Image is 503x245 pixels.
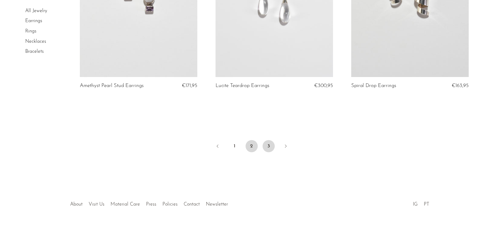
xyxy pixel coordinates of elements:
[280,140,292,153] a: Next
[80,83,144,89] a: Amethyst Pearl Stud Earrings
[25,19,42,24] a: Earrings
[25,39,46,44] a: Necklaces
[184,202,200,207] a: Contact
[70,202,83,207] a: About
[110,202,140,207] a: Material Care
[162,202,178,207] a: Policies
[146,202,156,207] a: Press
[246,140,258,152] span: 2
[452,83,469,88] span: €163,95
[25,49,44,54] a: Bracelets
[413,202,418,207] a: IG
[182,83,197,88] span: €171,95
[424,202,429,207] a: PT
[263,140,275,152] a: 3
[410,197,432,209] ul: Social Medias
[229,140,241,152] a: 1
[351,83,396,89] a: Spiral Drop Earrings
[25,29,36,34] a: Rings
[216,83,269,89] a: Lucite Teardrop Earrings
[67,197,231,209] ul: Quick links
[25,8,47,13] a: All Jewelry
[314,83,333,88] span: €300,95
[89,202,104,207] a: Visit Us
[212,140,224,153] a: Previous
